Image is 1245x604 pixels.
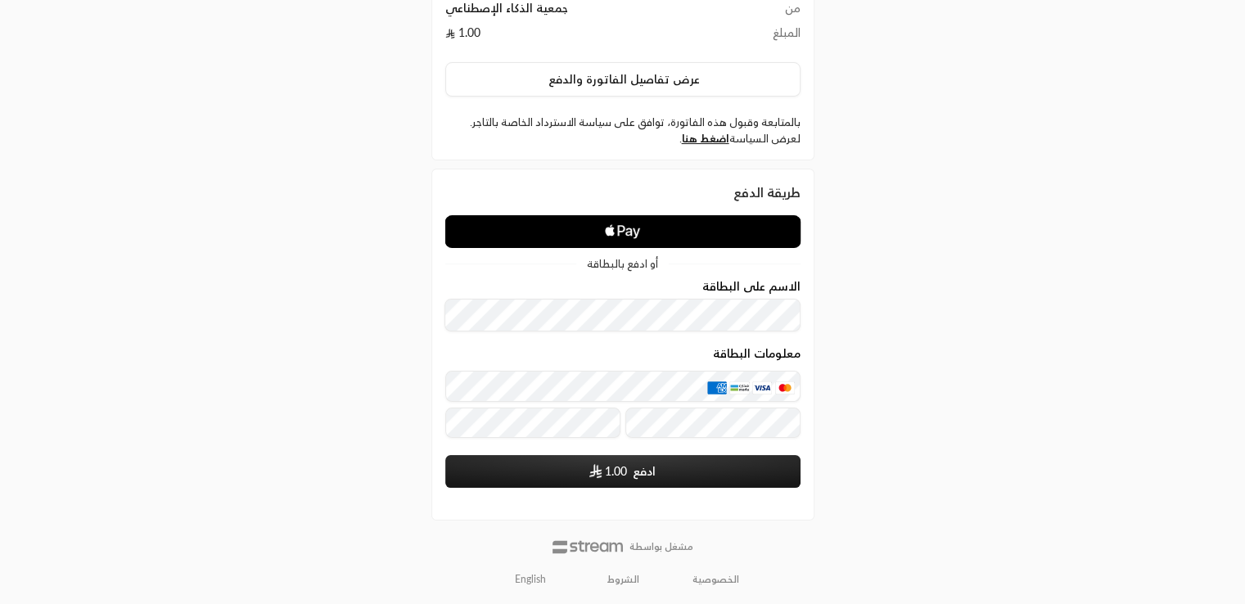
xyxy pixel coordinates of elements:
td: 1.00 [445,25,652,49]
label: بالمتابعة وقبول هذه الفاتورة، توافق على سياسة الاسترداد الخاصة بالتاجر. لعرض السياسة . [445,115,801,146]
a: الشروط [607,573,639,586]
img: AMEX [707,381,727,394]
a: English [506,566,555,593]
span: أو ادفع بالبطاقة [587,259,658,269]
img: SAR [589,464,602,478]
label: الاسم على البطاقة [702,280,801,293]
div: طريقة الدفع [445,183,801,202]
span: 1.00 [605,463,627,480]
button: ادفع SAR1.00 [445,455,801,488]
input: رمز التحقق CVC [625,408,801,439]
a: الخصوصية [692,573,739,586]
img: MADA [729,381,749,394]
legend: معلومات البطاقة [445,347,801,360]
p: مشغل بواسطة [629,540,693,553]
a: اضغط هنا [682,132,729,145]
input: بطاقة ائتمانية [445,371,801,402]
td: المبلغ [652,25,801,49]
button: عرض تفاصيل الفاتورة والدفع [445,62,801,97]
div: الاسم على البطاقة [445,280,801,331]
div: معلومات البطاقة [445,347,801,444]
input: تاريخ الانتهاء [445,408,620,439]
img: Visa [752,381,772,394]
img: MasterCard [775,381,795,394]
